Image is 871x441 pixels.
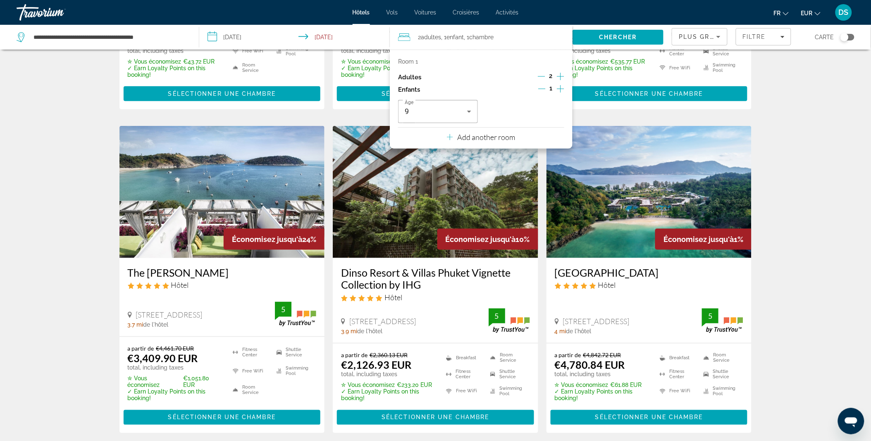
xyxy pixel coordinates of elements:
[119,126,325,258] img: The Nai Harn
[405,100,413,106] span: Âge
[555,266,744,279] a: [GEOGRAPHIC_DATA]
[229,62,272,74] li: Room Service
[272,364,316,379] li: Swimming Pool
[546,126,752,258] img: Phuket Marriott Resort & Spa Merlin Beach
[573,30,664,45] button: Search
[555,389,649,402] p: ✓ Earn Loyalty Points on this booking!
[390,25,573,50] button: Travelers: 2 adults, 1 child
[839,8,849,17] span: DS
[128,352,198,365] ins: €3,409.90 EUR
[583,352,621,359] del: €4,842.72 EUR
[398,74,421,81] p: Adultes
[341,266,530,291] a: Dinso Resort & Villas Phuket Vignette Collection by IHG
[736,28,791,45] button: Filters
[341,371,436,378] p: total, including taxes
[699,352,743,364] li: Room Service
[128,47,222,54] p: total, including taxes
[128,375,181,389] span: ✮ Vous économisez
[128,365,222,371] p: total, including taxes
[124,410,321,425] button: Sélectionner une chambre
[128,389,222,402] p: ✓ Earn Loyalty Points on this booking!
[353,9,370,16] a: Hôtels
[551,412,748,421] a: Sélectionner une chambre
[333,126,538,258] img: Dinso Resort & Villas Phuket Vignette Collection by IHG
[337,410,534,425] button: Sélectionner une chambre
[143,322,169,328] span: de l'hôtel
[496,9,519,16] a: Activités
[341,382,436,389] p: €233.20 EUR
[337,88,534,97] a: Sélectionner une chambre
[415,9,437,16] a: Voitures
[702,311,718,321] div: 5
[555,352,581,359] span: a partir de
[405,107,409,116] span: 9
[442,352,486,364] li: Breakfast
[442,368,486,381] li: Fitness Center
[341,293,530,302] div: 5 star Hotel
[538,72,545,82] button: Decrement adults
[341,328,357,335] span: 3.9 mi
[742,33,766,40] span: Filtre
[699,45,743,57] li: Shuttle Service
[699,368,743,381] li: Shuttle Service
[555,382,649,389] p: €61.88 EUR
[370,352,408,359] del: €2,360.13 EUR
[549,73,553,79] span: 2
[168,414,276,421] span: Sélectionner une chambre
[229,345,272,360] li: Fitness Center
[124,86,321,101] button: Sélectionner une chambre
[384,293,402,302] span: Hôtel
[124,88,321,97] a: Sélectionner une chambre
[442,385,486,398] li: Free WiFi
[341,58,395,65] span: ✮ Vous économisez
[598,281,616,290] span: Hôtel
[33,31,186,43] input: Search hotel destination
[17,2,99,23] a: Travorium
[557,83,564,96] button: Increment children
[833,4,854,21] button: User Menu
[398,86,420,93] p: Enfants
[382,414,489,421] span: Sélectionner une chambre
[337,412,534,421] a: Sélectionner une chambre
[457,133,515,142] p: Add another room
[702,308,743,333] img: TrustYou guest rating badge
[128,345,154,352] span: a partir de
[656,62,699,74] li: Free WiFi
[555,371,649,378] p: total, including taxes
[387,9,398,16] a: Vols
[275,305,291,315] div: 5
[834,33,854,41] button: Toggle map
[128,322,143,328] span: 3.7 mi
[774,10,781,17] span: fr
[555,359,625,371] ins: €4,780.84 EUR
[357,328,382,335] span: de l'hôtel
[551,88,748,97] a: Sélectionner une chambre
[595,90,703,97] span: Sélectionner une chambre
[341,65,436,78] p: ✓ Earn Loyalty Points on this booking!
[489,308,530,333] img: TrustYou guest rating badge
[128,58,181,65] span: ✮ Vous économisez
[437,229,538,250] div: 10%
[224,229,325,250] div: 24%
[555,328,566,335] span: 4 mi
[136,311,203,320] span: [STREET_ADDRESS]
[128,266,317,279] h3: The [PERSON_NAME]
[555,58,649,65] p: €535.77 EUR
[699,385,743,398] li: Swimming Pool
[815,31,834,43] span: Carte
[128,375,222,389] p: €1,051.80 EUR
[489,311,505,321] div: 5
[156,345,194,352] del: €4,461.70 EUR
[418,31,441,43] span: 2
[171,281,189,290] span: Hôtel
[595,414,703,421] span: Sélectionner une chambre
[337,86,534,101] button: Sélectionner une chambre
[341,389,436,402] p: ✓ Earn Loyalty Points on this booking!
[538,85,546,95] button: Decrement children
[441,31,464,43] span: , 1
